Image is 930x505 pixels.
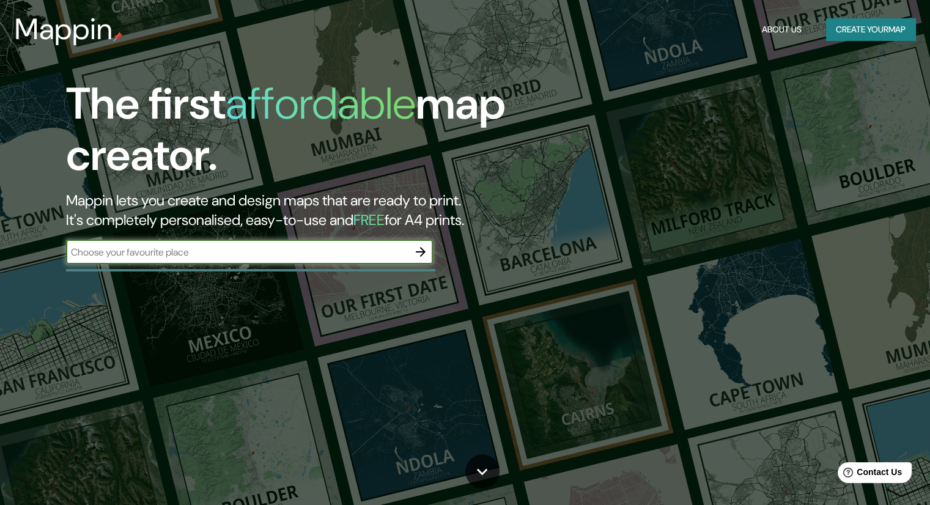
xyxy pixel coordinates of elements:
[15,12,113,46] h3: Mappin
[66,245,408,259] input: Choose your favourite place
[226,75,416,132] h1: affordable
[113,32,123,42] img: mappin-pin
[757,18,806,41] button: About Us
[821,457,917,492] iframe: Help widget launcher
[353,210,385,229] h5: FREE
[66,78,531,191] h1: The first map creator.
[66,191,531,230] h2: Mappin lets you create and design maps that are ready to print. It's completely personalised, eas...
[826,18,915,41] button: Create yourmap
